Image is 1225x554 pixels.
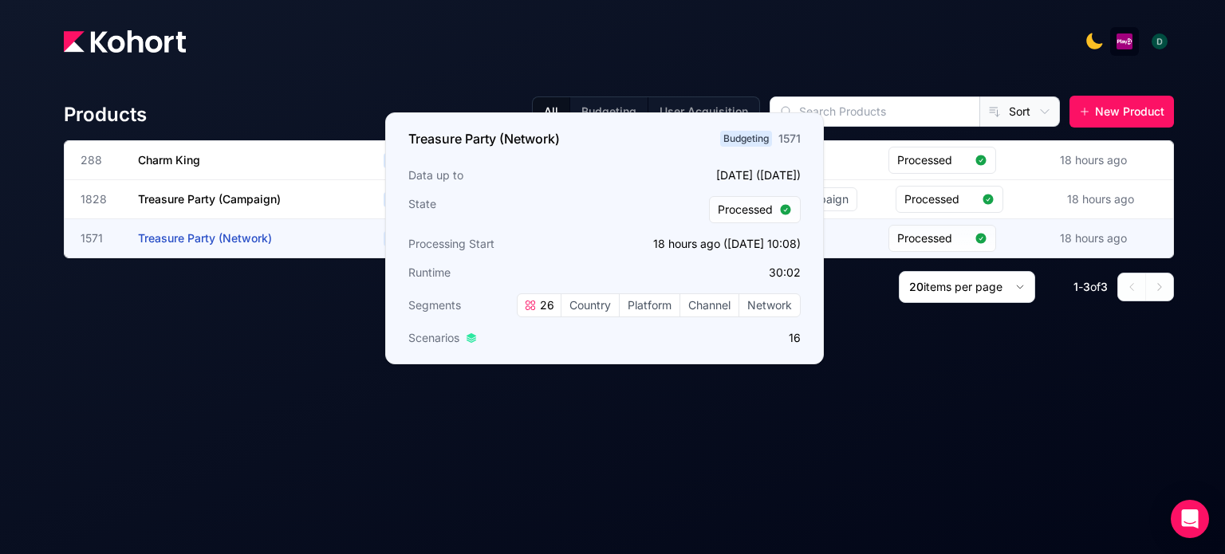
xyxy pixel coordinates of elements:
[778,131,801,147] div: 1571
[904,191,975,207] span: Processed
[537,297,554,313] span: 26
[718,202,773,218] span: Processed
[1057,227,1130,249] div: 18 hours ago
[1069,96,1174,128] button: New Product
[64,30,186,53] img: Kohort logo
[1117,33,1132,49] img: logo_PlayQ_20230721100321046856.png
[81,230,119,246] span: 1571
[384,231,435,246] span: Budgeting
[1009,104,1030,120] span: Sort
[680,294,739,316] span: Channel
[81,191,119,207] span: 1828
[739,294,800,316] span: Network
[648,97,759,126] button: User Acquisition
[384,153,435,168] span: Budgeting
[770,97,979,126] input: Search Products
[1083,280,1090,293] span: 3
[408,297,461,313] span: Segments
[408,330,459,346] span: Scenarios
[408,196,600,223] h3: State
[1090,280,1101,293] span: of
[924,280,1002,293] span: items per page
[609,167,801,183] p: [DATE] ([DATE])
[609,236,801,252] p: 18 hours ago ([DATE] 10:08)
[138,153,200,167] span: Charm King
[408,129,560,148] h3: Treasure Party (Network)
[720,131,772,147] span: Budgeting
[899,271,1035,303] button: 20items per page
[408,236,600,252] h3: Processing Start
[620,294,679,316] span: Platform
[1101,280,1108,293] span: 3
[64,102,147,128] h4: Products
[408,265,600,281] h3: Runtime
[384,192,435,207] span: Budgeting
[533,97,569,126] button: All
[1095,104,1164,120] span: New Product
[769,265,801,279] app-duration-counter: 30:02
[897,152,968,168] span: Processed
[81,152,119,168] span: 288
[408,167,600,183] h3: Data up to
[569,97,648,126] button: Budgeting
[1057,149,1130,171] div: 18 hours ago
[138,231,272,245] span: Treasure Party (Network)
[897,230,968,246] span: Processed
[909,280,924,293] span: 20
[609,330,801,346] p: 16
[561,294,619,316] span: Country
[1171,500,1209,538] div: Open Intercom Messenger
[1073,280,1078,293] span: 1
[1078,280,1083,293] span: -
[138,192,281,206] span: Treasure Party (Campaign)
[1064,188,1137,210] div: 18 hours ago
